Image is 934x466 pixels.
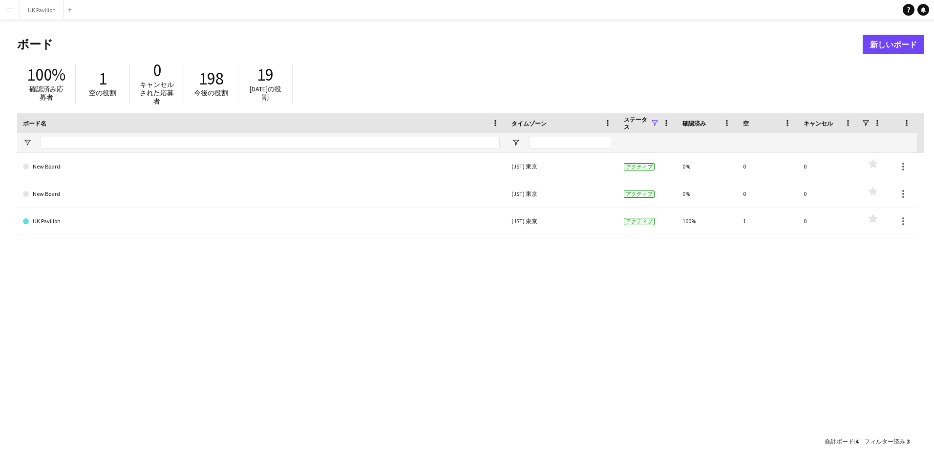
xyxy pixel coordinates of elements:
span: タイムゾーン [511,120,547,127]
a: 新しいボード [863,35,924,54]
input: ボード名 フィルター入力 [41,137,500,148]
span: 空 [743,120,749,127]
span: 0 [153,60,161,81]
span: 今後の役割 [194,88,228,97]
span: 198 [199,68,224,89]
span: キャンセル [804,120,833,127]
span: 3 [907,438,910,445]
span: 100% [27,64,65,85]
div: 0 [798,180,858,207]
span: 4 [855,438,858,445]
span: 19 [257,64,274,85]
div: 0 [798,208,858,234]
span: アクティブ [624,163,655,170]
span: アクティブ [624,218,655,225]
span: ステータス [624,116,650,130]
div: (JST) 東京 [506,208,618,234]
a: New Board [23,180,500,208]
div: 1 [737,208,798,234]
div: 0% [677,153,737,180]
span: 1 [99,68,107,89]
button: フィルターメニューを開く [511,138,520,147]
span: [DATE]の役割 [250,85,281,102]
button: UK Pavilion [20,0,64,20]
div: 0 [737,153,798,180]
div: : [825,432,858,451]
div: : [864,432,910,451]
div: 0 [737,180,798,207]
div: 0 [798,153,858,180]
a: New Board [23,153,500,180]
span: 確認済み [682,120,706,127]
span: アクティブ [624,191,655,198]
a: UK Pavilion [23,208,500,235]
div: (JST) 東京 [506,153,618,180]
span: キャンセルされた応募者 [140,80,174,106]
span: 合計ボード [825,438,854,445]
input: タイムゾーン フィルター入力 [529,137,612,148]
span: フィルター済み [864,438,905,445]
span: 確認済み応募者 [29,85,64,102]
div: 0% [677,180,737,207]
span: ボード名 [23,120,46,127]
button: フィルターメニューを開く [23,138,32,147]
h1: ボード [17,37,863,52]
div: (JST) 東京 [506,180,618,207]
div: 100% [677,208,737,234]
span: 空の役割 [89,88,116,97]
